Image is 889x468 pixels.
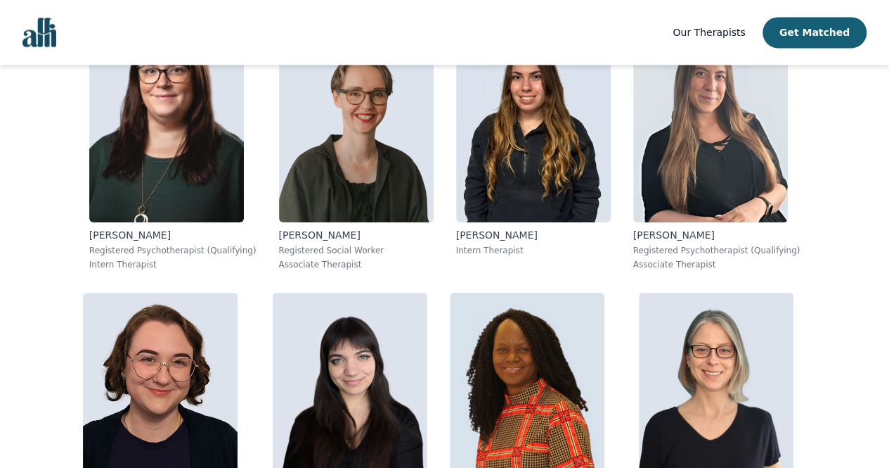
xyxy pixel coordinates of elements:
[456,20,611,222] img: Mariangela_Servello
[279,20,434,222] img: Claire_Cummings
[89,20,244,222] img: Andrea_Nordby
[456,228,611,242] p: [PERSON_NAME]
[279,228,434,242] p: [PERSON_NAME]
[268,8,445,282] a: Claire_Cummings[PERSON_NAME]Registered Social WorkerAssociate Therapist
[78,8,268,282] a: Andrea_Nordby[PERSON_NAME]Registered Psychotherapist (Qualifying)Intern Therapist
[22,18,56,47] img: alli logo
[89,259,257,270] p: Intern Therapist
[622,8,812,282] a: Shannon_Vokes[PERSON_NAME]Registered Psychotherapist (Qualifying)Associate Therapist
[633,245,800,256] p: Registered Psychotherapist (Qualifying)
[89,245,257,256] p: Registered Psychotherapist (Qualifying)
[633,228,800,242] p: [PERSON_NAME]
[456,245,611,256] p: Intern Therapist
[633,20,788,222] img: Shannon_Vokes
[445,8,622,282] a: Mariangela_Servello[PERSON_NAME]Intern Therapist
[279,259,434,270] p: Associate Therapist
[673,24,745,41] a: Our Therapists
[673,27,745,38] span: Our Therapists
[279,245,434,256] p: Registered Social Worker
[89,228,257,242] p: [PERSON_NAME]
[633,259,800,270] p: Associate Therapist
[763,17,867,48] button: Get Matched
